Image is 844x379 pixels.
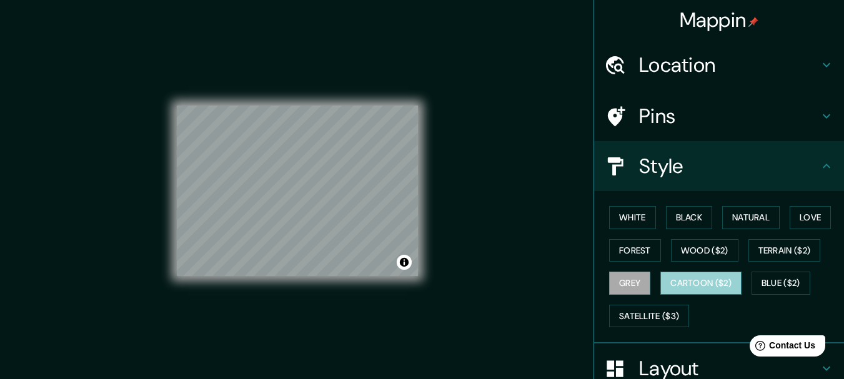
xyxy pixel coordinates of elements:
[639,52,819,77] h4: Location
[609,272,650,295] button: Grey
[666,206,713,229] button: Black
[660,272,742,295] button: Cartoon ($2)
[177,106,418,276] canvas: Map
[594,40,844,90] div: Location
[722,206,780,229] button: Natural
[671,239,738,262] button: Wood ($2)
[790,206,831,229] button: Love
[609,206,656,229] button: White
[748,17,758,27] img: pin-icon.png
[594,141,844,191] div: Style
[594,91,844,141] div: Pins
[397,255,412,270] button: Toggle attribution
[680,7,759,32] h4: Mappin
[752,272,810,295] button: Blue ($2)
[609,305,689,328] button: Satellite ($3)
[733,330,830,365] iframe: Help widget launcher
[639,154,819,179] h4: Style
[748,239,821,262] button: Terrain ($2)
[609,239,661,262] button: Forest
[639,104,819,129] h4: Pins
